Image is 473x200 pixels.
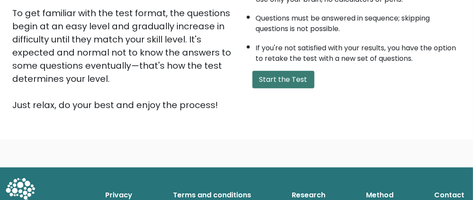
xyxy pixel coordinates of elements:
li: Questions must be answered in sequence; skipping questions is not possible. [256,9,461,34]
li: If you're not satisfied with your results, you have the option to retake the test with a new set ... [256,39,461,64]
button: Start the Test [252,71,314,88]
